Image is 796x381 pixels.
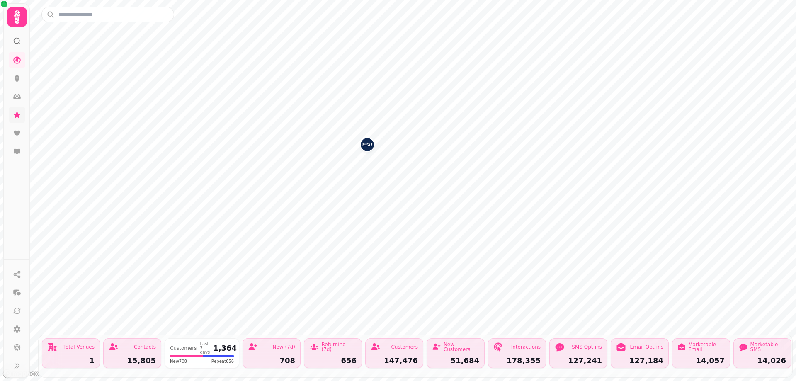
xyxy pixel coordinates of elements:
[2,369,39,379] a: Mapbox logo
[371,357,418,364] div: 147,476
[616,357,663,364] div: 127,184
[134,345,156,349] div: Contacts
[47,357,95,364] div: 1
[572,345,602,349] div: SMS Opt-ins
[750,342,786,352] div: Marketable SMS
[555,357,602,364] div: 127,241
[213,345,237,352] div: 1,364
[211,358,234,364] span: Repeat 656
[391,345,418,349] div: Customers
[361,138,374,154] div: Map marker
[200,342,210,354] div: Last 7 days
[630,345,663,349] div: Email Opt-ins
[109,357,156,364] div: 15,805
[677,357,725,364] div: 14,057
[444,342,479,352] div: New Customers
[63,345,95,349] div: Total Venues
[321,342,357,352] div: Returning (7d)
[493,357,541,364] div: 178,355
[511,345,541,349] div: Interactions
[170,358,187,364] span: New 708
[688,342,725,352] div: Marketable Email
[432,357,479,364] div: 51,684
[739,357,786,364] div: 14,026
[309,357,357,364] div: 656
[361,138,374,151] button: Si!
[170,346,197,351] div: Customers
[272,345,295,349] div: New (7d)
[248,357,295,364] div: 708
